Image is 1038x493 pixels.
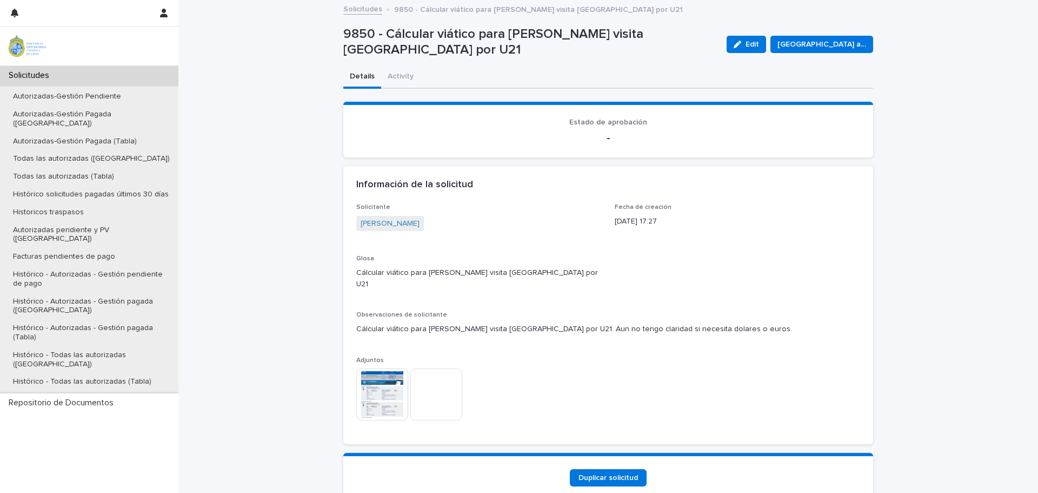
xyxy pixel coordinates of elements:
[615,216,860,227] p: [DATE] 17:27
[356,255,374,262] span: Glosa
[356,324,860,335] p: Cálcular viático para [PERSON_NAME] visita [GEOGRAPHIC_DATA] por U21. Aun no tengo claridad si ne...
[381,66,420,89] button: Activity
[4,110,178,128] p: Autorizadas-Gestión Pagada ([GEOGRAPHIC_DATA])
[4,226,178,244] p: Autorizadas pendiente y PV ([GEOGRAPHIC_DATA])
[394,3,683,15] p: 9850 - Cálcular viático para [PERSON_NAME] visita [GEOGRAPHIC_DATA] por U21
[777,39,866,50] span: [GEOGRAPHIC_DATA] a viatico
[4,92,130,101] p: Autorizadas-Gestión Pendiente
[343,2,382,15] a: Solicitudes
[9,35,46,57] img: iqsleoUpQLaG7yz5l0jK
[343,27,718,58] p: 9850 - Cálcular viático para [PERSON_NAME] visita [GEOGRAPHIC_DATA] por U21
[615,204,671,211] span: Fecha de creación
[4,351,178,369] p: Histórico - Todas las autorizadas ([GEOGRAPHIC_DATA])
[569,119,647,126] span: Estado de aprobación
[4,70,58,81] p: Solicitudes
[4,297,178,315] p: Histórico - Autorizadas - Gestión pagada ([GEOGRAPHIC_DATA])
[4,252,124,261] p: Facturas pendientes de pago
[4,154,178,163] p: Todas las autorizadas ([GEOGRAPHIC_DATA])
[356,312,447,318] span: Observaciones de solicitante
[4,398,122,408] p: Repositorio de Documentos
[4,324,178,342] p: Histórico - Autorizadas - Gestión pagada (Tabla)
[4,137,145,146] p: Autorizadas-Gestión Pagada (Tabla)
[4,190,177,199] p: Histórico solicitudes pagadas últimos 30 días
[4,172,123,181] p: Todas las autorizadas (Tabla)
[356,132,860,144] p: -
[770,36,873,53] button: [GEOGRAPHIC_DATA] a viatico
[727,36,766,53] button: Edit
[356,204,390,211] span: Solicitante
[746,41,759,48] span: Edit
[570,469,647,487] a: Duplicar solicitud
[361,218,420,229] a: [PERSON_NAME]
[356,179,473,191] h2: Información de la solicitud
[343,66,381,89] button: Details
[4,208,92,217] p: Historicos traspasos
[4,377,160,386] p: Histórico - Todas las autorizadas (Tabla)
[4,270,178,288] p: Histórico - Autorizadas - Gestión pendiente de pago
[578,474,638,482] span: Duplicar solicitud
[356,267,602,290] p: Cálcular viático para [PERSON_NAME] visita [GEOGRAPHIC_DATA] por U21
[356,357,384,364] span: Adjuntos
